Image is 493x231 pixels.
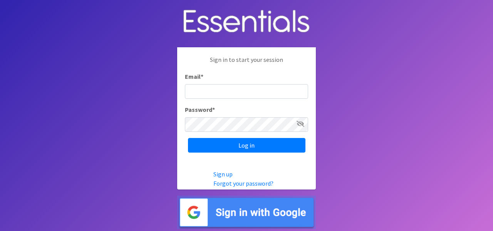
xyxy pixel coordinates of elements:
a: Forgot your password? [213,179,273,187]
p: Sign in to start your session [185,55,308,72]
abbr: required [201,73,203,80]
img: Human Essentials [177,2,316,42]
img: Sign in with Google [177,196,316,229]
label: Email [185,72,203,81]
a: Sign up [213,170,233,178]
abbr: required [212,106,215,113]
label: Password [185,105,215,114]
input: Log in [188,138,305,153]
